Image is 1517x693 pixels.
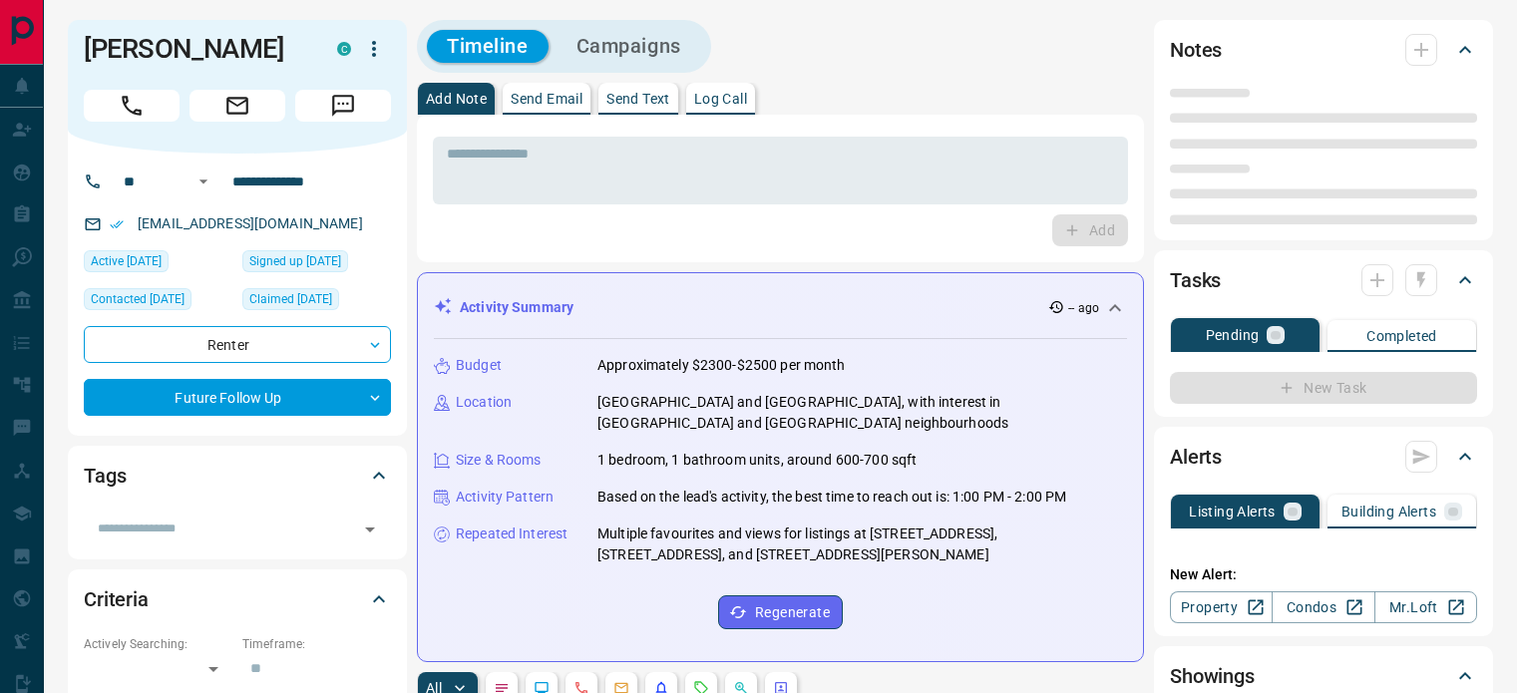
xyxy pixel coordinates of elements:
p: Listing Alerts [1189,505,1276,519]
span: Active [DATE] [91,251,162,271]
p: -- ago [1068,299,1099,317]
div: Wed Sep 03 2025 [84,250,232,278]
div: Notes [1170,26,1477,74]
div: Criteria [84,575,391,623]
button: Campaigns [557,30,701,63]
a: [EMAIL_ADDRESS][DOMAIN_NAME] [138,215,363,231]
p: [GEOGRAPHIC_DATA] and [GEOGRAPHIC_DATA], with interest in [GEOGRAPHIC_DATA] and [GEOGRAPHIC_DATA]... [597,392,1127,434]
button: Timeline [427,30,549,63]
p: New Alert: [1170,564,1477,585]
p: Building Alerts [1341,505,1436,519]
a: Property [1170,591,1273,623]
p: Location [456,392,512,413]
h2: Notes [1170,34,1222,66]
p: Based on the lead's activity, the best time to reach out is: 1:00 PM - 2:00 PM [597,487,1066,508]
div: condos.ca [337,42,351,56]
h2: Showings [1170,660,1255,692]
p: Activity Pattern [456,487,554,508]
p: Size & Rooms [456,450,542,471]
span: Claimed [DATE] [249,289,332,309]
a: Mr.Loft [1374,591,1477,623]
div: Future Follow Up [84,379,391,416]
svg: Email Verified [110,217,124,231]
p: Repeated Interest [456,523,568,544]
div: Thu Sep 04 2025 [84,288,232,316]
p: Multiple favourites and views for listings at [STREET_ADDRESS], [STREET_ADDRESS], and [STREET_ADD... [597,523,1127,565]
div: Wed Sep 03 2025 [242,288,391,316]
p: Actively Searching: [84,635,232,653]
h2: Criteria [84,583,149,615]
p: Timeframe: [242,635,391,653]
div: Tue Sep 02 2025 [242,250,391,278]
p: Send Text [606,92,670,106]
span: Call [84,90,180,122]
div: Renter [84,326,391,363]
span: Message [295,90,391,122]
a: Condos [1272,591,1374,623]
button: Open [191,170,215,193]
p: Log Call [694,92,747,106]
div: Alerts [1170,433,1477,481]
button: Regenerate [718,595,843,629]
h1: [PERSON_NAME] [84,33,307,65]
div: Tags [84,452,391,500]
button: Open [356,516,384,543]
p: Add Note [426,92,487,106]
p: Approximately $2300-$2500 per month [597,355,846,376]
h2: Tasks [1170,264,1221,296]
p: Completed [1366,329,1437,343]
div: Activity Summary-- ago [434,289,1127,326]
p: Pending [1206,328,1260,342]
p: Budget [456,355,502,376]
p: 1 bedroom, 1 bathroom units, around 600-700 sqft [597,450,917,471]
p: Send Email [511,92,582,106]
p: Activity Summary [460,297,573,318]
span: Contacted [DATE] [91,289,185,309]
h2: Alerts [1170,441,1222,473]
span: Email [190,90,285,122]
span: Signed up [DATE] [249,251,341,271]
h2: Tags [84,460,126,492]
div: Tasks [1170,256,1477,304]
